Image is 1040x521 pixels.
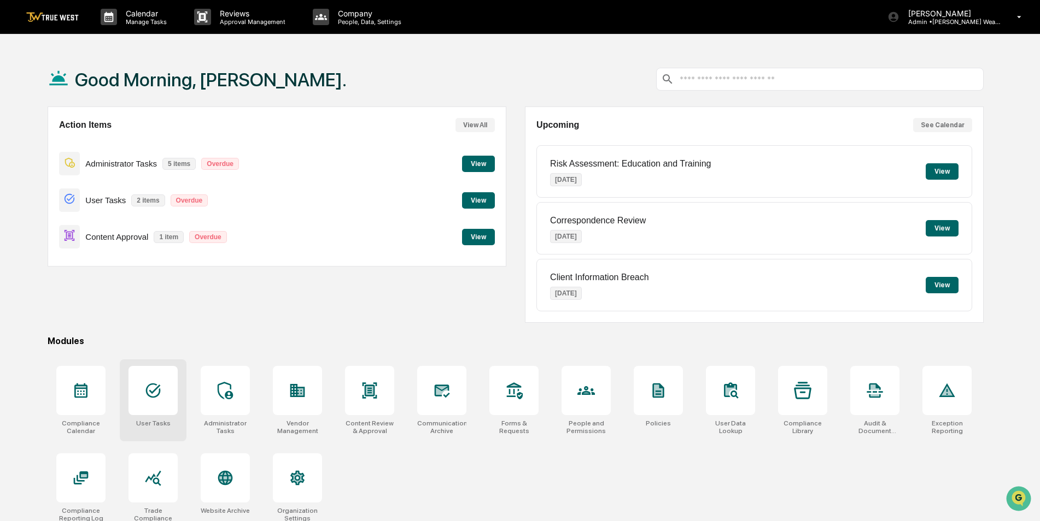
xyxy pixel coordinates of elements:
[922,419,972,435] div: Exception Reporting
[899,9,1001,18] p: [PERSON_NAME]
[85,196,126,205] p: User Tasks
[778,419,827,435] div: Compliance Library
[417,419,466,435] div: Communications Archive
[11,23,199,40] p: How can we help?
[22,158,69,169] span: Data Lookup
[37,94,138,103] div: We're available if you need us!
[109,185,132,193] span: Pylon
[171,194,208,206] p: Overdue
[550,216,646,226] p: Correspondence Review
[562,419,611,435] div: People and Permissions
[273,419,322,435] div: Vendor Management
[899,18,1001,26] p: Admin • [PERSON_NAME] Wealth
[462,229,495,245] button: View
[926,220,959,236] button: View
[75,69,347,91] h1: Good Morning, [PERSON_NAME].
[85,232,148,241] p: Content Approval
[550,287,582,300] p: [DATE]
[462,192,495,209] button: View
[646,419,671,427] div: Policies
[11,139,20,147] div: 🖐️
[162,158,196,170] p: 5 items
[85,159,157,168] p: Administrator Tasks
[186,87,199,100] button: Start new chat
[462,194,495,205] a: View
[550,230,582,243] p: [DATE]
[11,84,31,103] img: 1746055101610-c473b297-6a78-478c-a979-82029cc54cd1
[7,133,75,153] a: 🖐️Preclearance
[201,158,239,170] p: Overdue
[345,419,394,435] div: Content Review & Approval
[211,18,291,26] p: Approval Management
[48,336,984,346] div: Modules
[22,138,71,149] span: Preclearance
[154,231,184,243] p: 1 item
[189,231,227,243] p: Overdue
[201,507,250,514] div: Website Archive
[706,419,755,435] div: User Data Lookup
[37,84,179,94] div: Start new chat
[536,120,579,130] h2: Upcoming
[329,18,407,26] p: People, Data, Settings
[75,133,140,153] a: 🗄️Attestations
[926,277,959,293] button: View
[59,120,112,130] h2: Action Items
[117,9,172,18] p: Calendar
[7,154,73,174] a: 🔎Data Lookup
[489,419,539,435] div: Forms & Requests
[90,138,136,149] span: Attestations
[117,18,172,26] p: Manage Tasks
[462,231,495,241] a: View
[211,9,291,18] p: Reviews
[550,273,649,282] p: Client Information Breach
[329,9,407,18] p: Company
[455,118,495,132] button: View All
[1005,485,1035,514] iframe: Open customer support
[462,156,495,172] button: View
[26,12,79,22] img: logo
[11,159,20,168] div: 🔎
[201,419,250,435] div: Administrator Tasks
[550,159,711,169] p: Risk Assessment: Education and Training
[136,419,171,427] div: User Tasks
[56,419,106,435] div: Compliance Calendar
[850,419,899,435] div: Audit & Document Logs
[79,139,88,147] div: 🗄️
[550,173,582,186] p: [DATE]
[77,185,132,193] a: Powered byPylon
[926,163,959,180] button: View
[913,118,972,132] button: See Calendar
[131,194,165,206] p: 2 items
[462,158,495,168] a: View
